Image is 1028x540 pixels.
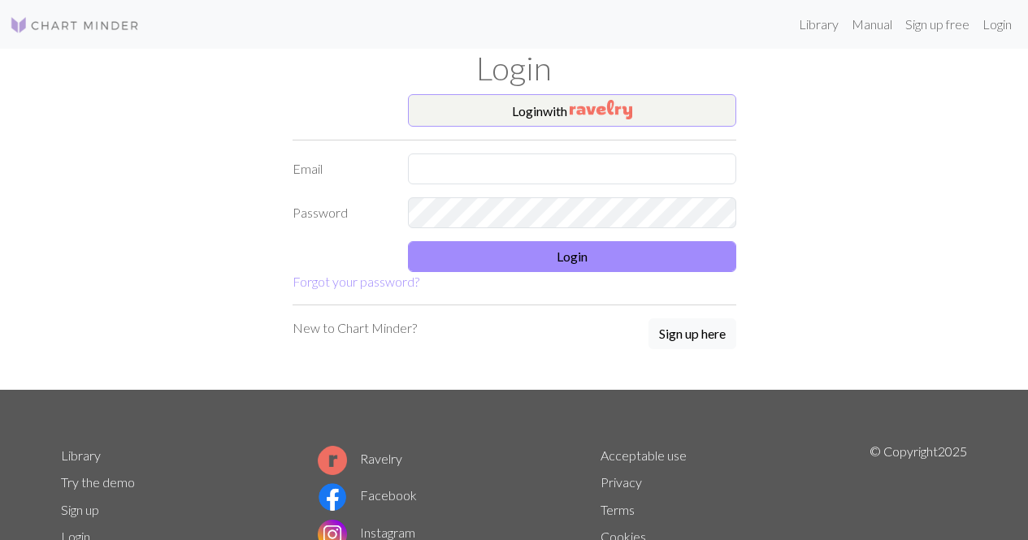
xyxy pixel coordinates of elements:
[318,482,347,512] img: Facebook logo
[601,447,687,463] a: Acceptable use
[318,525,415,540] a: Instagram
[318,487,417,503] a: Facebook
[601,502,635,517] a: Terms
[792,8,845,41] a: Library
[570,100,632,119] img: Ravelry
[293,274,419,289] a: Forgot your password?
[61,447,101,463] a: Library
[318,446,347,475] img: Ravelry logo
[293,318,417,338] p: New to Chart Minder?
[283,153,399,184] label: Email
[283,197,399,228] label: Password
[976,8,1018,41] a: Login
[10,15,140,35] img: Logo
[899,8,976,41] a: Sign up free
[408,241,736,272] button: Login
[601,474,642,490] a: Privacy
[61,502,99,517] a: Sign up
[318,451,402,466] a: Ravelry
[845,8,899,41] a: Manual
[61,474,135,490] a: Try the demo
[408,94,736,127] button: Loginwith
[51,49,978,88] h1: Login
[648,318,736,351] a: Sign up here
[648,318,736,349] button: Sign up here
